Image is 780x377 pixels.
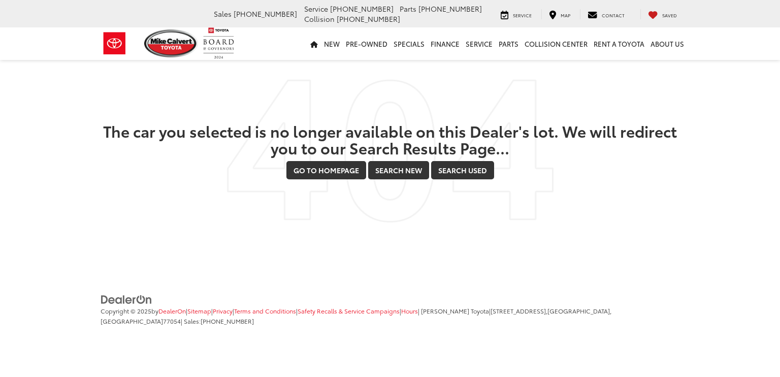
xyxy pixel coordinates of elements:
[391,27,428,60] a: Specials
[330,4,394,14] span: [PHONE_NUMBER]
[213,306,233,315] a: Privacy
[418,306,489,315] span: | [PERSON_NAME] Toyota
[400,4,416,14] span: Parts
[307,27,321,60] a: Home
[101,294,152,304] a: DealerOn
[186,306,211,315] span: |
[233,306,296,315] span: |
[304,4,328,14] span: Service
[513,12,532,18] span: Service
[647,27,687,60] a: About Us
[602,12,625,18] span: Contact
[418,4,482,14] span: [PHONE_NUMBER]
[337,14,400,24] span: [PHONE_NUMBER]
[101,317,163,325] span: [GEOGRAPHIC_DATA]
[214,9,232,19] span: Sales
[580,9,632,19] a: Contact
[463,27,496,60] a: Service
[304,14,335,24] span: Collision
[211,306,233,315] span: |
[343,27,391,60] a: Pre-Owned
[541,9,578,19] a: Map
[401,306,418,315] a: Hours
[547,306,611,315] span: [GEOGRAPHIC_DATA],
[368,161,429,179] a: Search New
[234,9,297,19] span: [PHONE_NUMBER]
[561,12,570,18] span: Map
[286,161,366,179] a: Go to Homepage
[101,294,152,305] img: DealerOn
[431,161,494,179] a: Search Used
[201,317,254,325] span: [PHONE_NUMBER]
[181,317,254,325] span: | Sales:
[491,306,547,315] span: [STREET_ADDRESS],
[101,122,679,156] h2: The car you selected is no longer available on this Dealer's lot. We will redirect you to our Sea...
[234,306,296,315] a: Terms and Conditions
[187,306,211,315] a: Sitemap
[428,27,463,60] a: Finance
[321,27,343,60] a: New
[522,27,591,60] a: Collision Center
[662,12,677,18] span: Saved
[496,27,522,60] a: Parts
[591,27,647,60] a: Rent a Toyota
[101,306,151,315] span: Copyright © 2025
[158,306,186,315] a: DealerOn Home Page
[163,317,181,325] span: 77054
[493,9,539,19] a: Service
[640,9,685,19] a: My Saved Vehicles
[151,306,186,315] span: by
[144,29,198,57] img: Mike Calvert Toyota
[95,27,134,60] img: Toyota
[296,306,400,315] span: |
[298,306,400,315] a: Safety Recalls & Service Campaigns, Opens in a new tab
[400,306,418,315] span: |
